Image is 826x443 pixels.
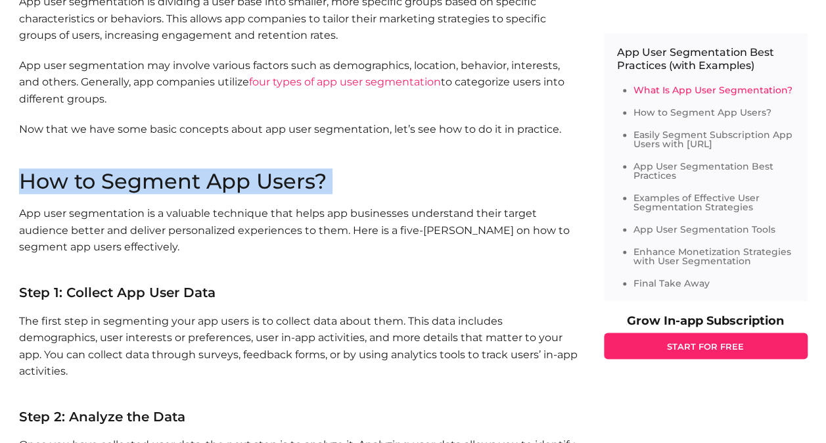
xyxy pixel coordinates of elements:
[633,106,771,118] a: How to Segment App Users?
[633,223,775,235] a: App User Segmentation Tools
[604,333,808,359] a: START FOR FREE
[604,314,808,326] p: Grow In-app Subscription
[19,286,578,299] h3: Step 1: Collect App User Data
[617,46,794,72] p: App User Segmentation Best Practices (with Examples)
[19,171,578,192] h2: How to Segment App Users?
[19,205,578,272] p: App user segmentation is a valuable technique that helps app businesses understand their target a...
[633,192,760,213] a: Examples of Effective User Segmentation Strategies
[633,129,792,150] a: Easily Segment Subscription App Users with [URL]
[249,76,441,88] a: four types of app user segmentation
[19,409,578,423] h3: Step 2: Analyze the Data
[19,121,578,172] p: Now that we have some basic concepts about app user segmentation, let’s see how to do it in pract...
[633,160,773,181] a: App User Segmentation Best Practices
[19,312,578,396] p: The first step in segmenting your app users is to collect data about them. This data includes dem...
[19,57,578,108] p: App user segmentation may involve various factors such as demographics, location, behavior, inter...
[633,246,791,267] a: Enhance Monetization Strategies with User Segmentation
[633,277,710,289] a: Final Take Away
[633,84,792,96] a: What Is App User Segmentation?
